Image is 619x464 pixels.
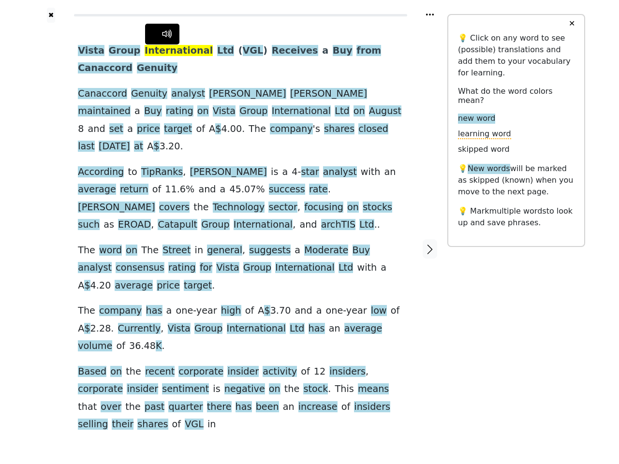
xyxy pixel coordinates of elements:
[245,305,254,317] span: of
[359,219,374,231] span: Ltd
[258,305,264,317] span: A
[323,166,357,178] span: analyst
[215,123,221,135] span: $
[227,123,230,135] span: .
[134,105,140,117] span: a
[313,123,315,135] span: '
[112,419,133,431] span: their
[183,166,186,178] span: ,
[290,88,367,100] span: [PERSON_NAME]
[115,280,153,292] span: average
[347,202,359,214] span: on
[129,340,141,352] span: 36
[126,245,137,257] span: on
[84,323,90,335] span: $
[295,305,312,317] span: and
[275,262,334,274] span: International
[161,323,163,335] span: ,
[224,383,265,395] span: negative
[178,366,223,378] span: corporate
[146,305,162,317] span: has
[272,105,331,117] span: International
[271,166,278,178] span: is
[141,166,183,178] span: TipRanks
[90,280,96,292] span: 4
[201,219,229,231] span: Group
[162,245,191,257] span: Street
[180,141,183,153] span: .
[200,262,212,274] span: for
[458,205,575,229] p: 💡 Mark to look up and save phrases.
[371,305,387,317] span: low
[213,105,236,117] span: Vista
[103,219,114,231] span: as
[109,123,123,135] span: set
[78,401,97,413] span: that
[304,245,348,257] span: Moderate
[272,45,318,57] span: Receives
[78,88,127,100] span: Canaccord
[47,8,55,23] a: ✖
[335,383,354,395] span: This
[162,340,165,352] span: .
[391,305,400,317] span: of
[101,401,121,413] span: over
[221,305,241,317] span: high
[193,202,209,214] span: the
[458,87,575,105] h6: What do the word colors mean?
[156,340,162,352] span: K
[78,123,84,135] span: 8
[329,366,366,378] span: insiders
[141,245,159,257] span: The
[195,245,204,257] span: in
[344,323,383,335] span: average
[324,123,354,135] span: shares
[190,166,267,178] span: [PERSON_NAME]
[160,141,165,153] span: 3
[88,123,105,135] span: and
[207,401,232,413] span: there
[172,419,181,431] span: of
[99,141,130,153] span: [DATE]
[326,305,367,317] span: one-year
[78,62,133,74] span: Canaccord
[186,184,194,196] span: %
[78,366,106,378] span: Based
[366,366,368,378] span: ,
[220,184,226,196] span: a
[256,401,279,413] span: been
[238,45,243,57] span: (
[78,45,104,57] span: Vista
[239,105,267,117] span: Group
[177,184,180,196] span: .
[309,323,325,335] span: has
[128,166,137,178] span: to
[168,323,191,335] span: Vista
[131,88,167,100] span: Genuity
[292,166,301,178] span: 4-
[144,105,162,117] span: Buy
[194,323,222,335] span: Group
[279,305,291,317] span: 70
[221,123,227,135] span: 4
[207,419,216,431] span: in
[153,141,159,153] span: $
[168,401,203,413] span: quarter
[298,401,338,413] span: increase
[321,219,356,231] span: archTIS
[356,45,381,57] span: from
[384,166,396,178] span: an
[263,366,297,378] span: activity
[78,141,95,153] span: last
[168,141,180,153] span: 20
[301,366,310,378] span: of
[213,202,265,214] span: Technology
[90,323,96,335] span: 2
[243,262,271,274] span: Group
[127,383,158,395] span: insider
[354,105,365,117] span: on
[335,105,349,117] span: Ltd
[339,262,353,274] span: Ltd
[242,123,245,135] span: .
[151,219,154,231] span: ,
